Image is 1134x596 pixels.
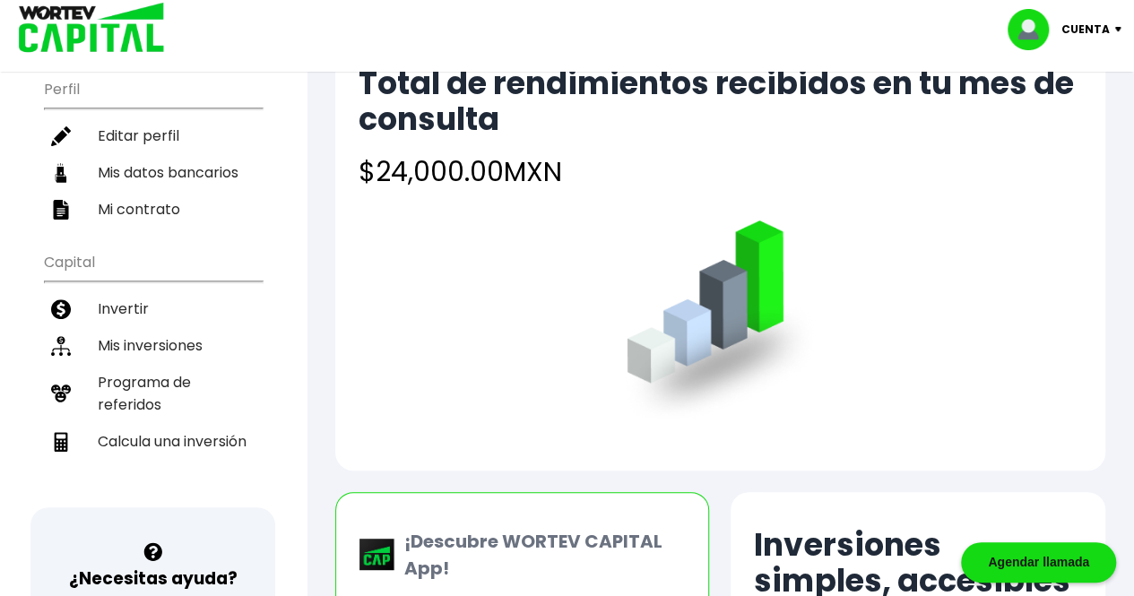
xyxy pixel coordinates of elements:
img: wortev-capital-app-icon [359,539,395,571]
a: Invertir [44,290,262,327]
img: profile-image [1008,9,1061,50]
img: calculadora-icon.17d418c4.svg [51,432,71,452]
img: inversiones-icon.6695dc30.svg [51,336,71,356]
p: Cuenta [1061,16,1110,43]
ul: Capital [44,242,262,505]
a: Mi contrato [44,191,262,228]
div: Agendar llamada [961,542,1116,583]
h3: ¿Necesitas ayuda? [69,566,238,592]
img: grafica.516fef24.png [619,220,822,424]
p: ¡Descubre WORTEV CAPITAL App! [395,528,686,582]
img: editar-icon.952d3147.svg [51,126,71,146]
a: Programa de referidos [44,364,262,423]
a: Mis datos bancarios [44,154,262,191]
h2: Total de rendimientos recibidos en tu mes de consulta [359,65,1082,137]
a: Mis inversiones [44,327,262,364]
a: Editar perfil [44,117,262,154]
h4: $24,000.00 MXN [359,151,1082,192]
img: recomiendanos-icon.9b8e9327.svg [51,384,71,403]
ul: Perfil [44,69,262,228]
img: icon-down [1110,27,1134,32]
a: Calcula una inversión [44,423,262,460]
img: contrato-icon.f2db500c.svg [51,200,71,220]
img: datos-icon.10cf9172.svg [51,163,71,183]
img: invertir-icon.b3b967d7.svg [51,299,71,319]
